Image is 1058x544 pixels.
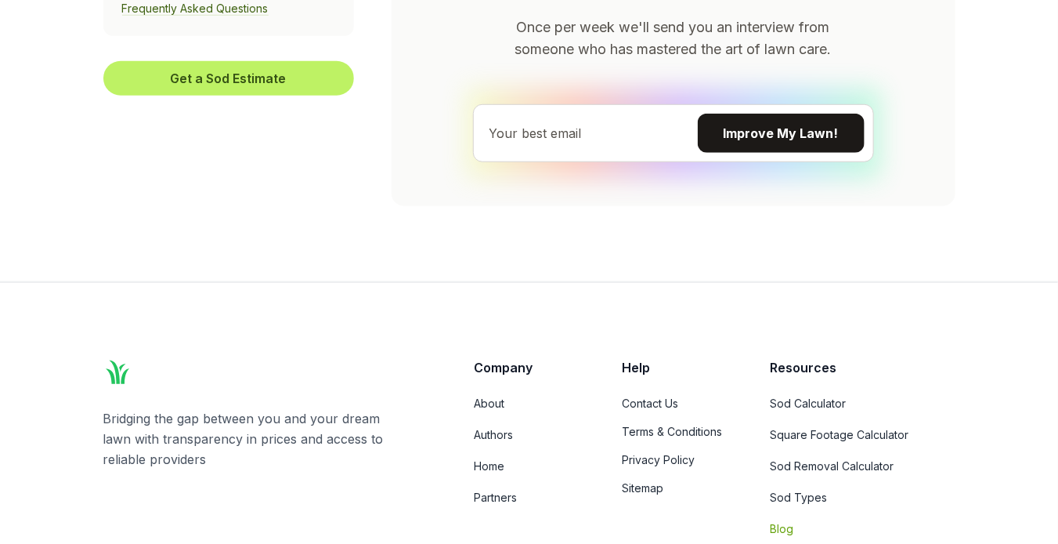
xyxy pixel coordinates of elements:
a: Partners [474,490,584,506]
p: Resources [771,358,955,377]
p: Help [622,358,732,377]
a: Terms & Conditions [622,424,732,440]
a: Authors [474,427,584,443]
p: Once per week we'll send you an interview from someone who has mastered the art of lawn care. [498,16,849,60]
p: Company [474,358,584,377]
p: Bridging the gap between you and your dream lawn with transparency in prices and access to reliab... [103,408,411,470]
a: Blog [771,521,955,537]
button: Get a Sod Estimate [103,61,354,96]
a: Sitemap [622,481,732,496]
a: Sod Calculator [771,396,955,412]
a: Sod Removal Calculator [771,459,955,474]
a: Contact Us [622,396,732,412]
a: Privacy Policy [622,452,732,468]
a: About [474,396,584,412]
button: Improve My Lawn! [698,114,865,153]
a: Square Footage Calculator [771,427,955,443]
a: Frequently Asked Questions [122,2,269,16]
a: Sod Types [771,490,955,506]
a: Home [474,459,584,474]
input: Your best email [473,104,874,162]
